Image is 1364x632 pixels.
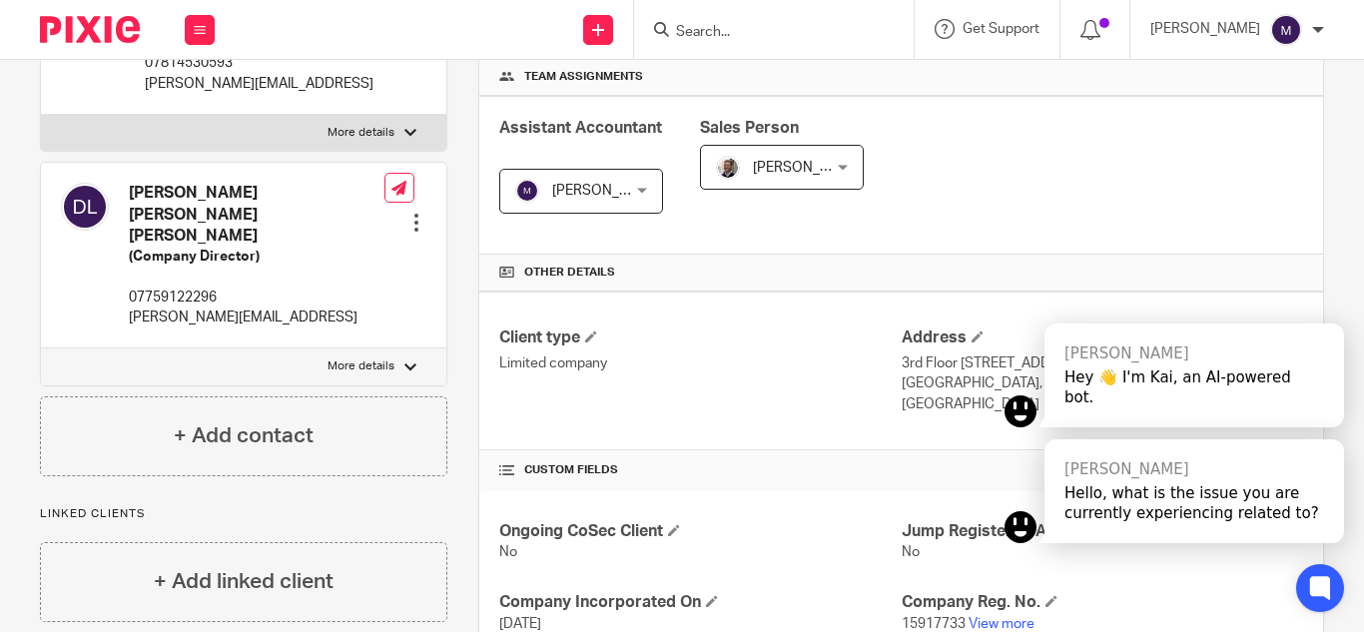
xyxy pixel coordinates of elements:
img: kai.png [1005,511,1036,543]
span: No [902,545,920,559]
img: svg%3E [61,183,109,231]
span: No [499,545,517,559]
span: Get Support [963,22,1039,36]
h4: [PERSON_NAME] [PERSON_NAME] [PERSON_NAME] [129,183,384,247]
span: [PERSON_NAME] [552,184,662,198]
p: [GEOGRAPHIC_DATA] [902,394,1303,414]
span: [DATE] [499,617,541,631]
span: Other details [524,265,615,281]
h5: (Company Director) [129,247,384,267]
input: Search [674,24,854,42]
h4: + Add linked client [154,566,334,597]
p: 07759122296 [129,288,384,308]
p: Linked clients [40,506,447,522]
span: Team assignments [524,69,643,85]
h4: Ongoing CoSec Client [499,521,901,542]
p: [PERSON_NAME][EMAIL_ADDRESS] [129,308,384,327]
p: [PERSON_NAME] [1150,19,1260,39]
span: 15917733 [902,617,966,631]
p: More details [328,125,394,141]
div: Hey 👋 I'm Kai, an AI-powered bot. [1064,367,1324,407]
p: Limited company [499,353,901,373]
img: Matt%20Circle.png [716,156,740,180]
p: [PERSON_NAME][EMAIL_ADDRESS] [145,74,376,94]
span: Sales Person [700,120,799,136]
img: svg%3E [1270,14,1302,46]
img: svg%3E [515,179,539,203]
p: More details [328,358,394,374]
p: 07814530593 [145,53,376,73]
span: [PERSON_NAME] [753,161,863,175]
img: kai.png [1005,395,1036,427]
div: Hello, what is the issue you are currently experiencing related to? [1064,483,1324,523]
h4: Company Reg. No. [902,592,1303,613]
img: Pixie [40,16,140,43]
span: Assistant Accountant [499,120,662,136]
div: [PERSON_NAME] [1064,343,1324,363]
h4: + Add contact [174,420,314,451]
h4: CUSTOM FIELDS [499,462,901,478]
h4: Address [902,327,1303,348]
p: 3rd Floor [STREET_ADDRESS][PERSON_NAME] [902,353,1303,373]
a: View more [969,617,1034,631]
h4: Jump Registered Address [902,521,1303,542]
h4: Client type [499,327,901,348]
p: [GEOGRAPHIC_DATA], EC2A 4NE [902,373,1303,393]
div: [PERSON_NAME] [1064,459,1324,479]
h4: Company Incorporated On [499,592,901,613]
